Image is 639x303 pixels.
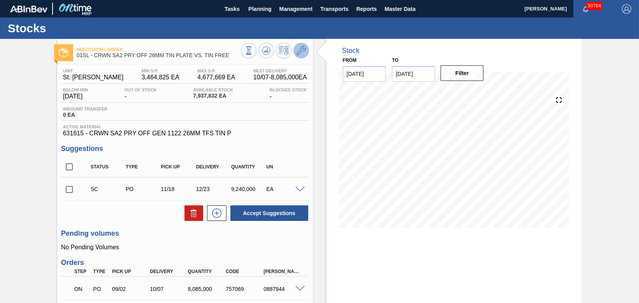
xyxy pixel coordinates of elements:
div: Type [91,269,110,274]
span: Inbound Transfer [63,107,107,111]
span: 0 EA [63,112,107,118]
span: Management [279,4,312,14]
div: Code [224,269,266,274]
div: 8,085,000 [186,286,228,292]
span: MIN S.P. [142,68,179,73]
div: - [123,88,159,100]
div: Quantity [229,164,268,170]
div: EA [264,186,303,192]
input: mm/dd/yyyy [343,66,386,82]
span: 631615 - CRWN SA2 PRY OFF GEN 1122 26MM TFS TIN P [63,130,307,137]
button: Filter [441,65,484,81]
div: 757069 [224,286,266,292]
button: Accept Suggestions [230,205,308,221]
div: 11/18/2025 [159,186,197,192]
div: - [268,88,309,100]
div: Stock [342,47,360,55]
p: ON [74,286,90,292]
button: Update Chart [258,43,274,58]
img: Ícone [59,48,68,58]
div: Delete Suggestions [181,205,203,221]
label: to [392,58,398,63]
button: Schedule Inventory [276,43,291,58]
span: Active Material [63,124,307,129]
img: TNhmsLtSVTkK8tSr43FrP2fwEKptu5GPRR3wAAAABJRU5ErkJggg== [10,5,47,12]
span: MAX S.P. [197,68,235,73]
span: Unit [63,68,124,73]
div: UN [264,164,303,170]
h3: Pending volumes [61,229,309,238]
h1: Stocks [8,24,146,33]
div: Negotiating Order [72,280,91,298]
span: St. [PERSON_NAME] [63,74,124,81]
div: New suggestion [203,205,226,221]
span: Below Min [63,88,88,92]
div: Pick up [110,269,152,274]
div: 9,240,000 [229,186,268,192]
div: 10/07/2025 [148,286,190,292]
div: 09/02/2025 [110,286,152,292]
span: 01SL - CRWN SA2 PRY OFF 26MM TIN PLATE VS. TIN FREE [77,53,241,58]
div: Step [72,269,91,274]
button: Stocks Overview [241,43,256,58]
span: Out Of Stock [125,88,157,92]
div: Accept Suggestions [226,205,309,222]
button: Go to Master Data / General [293,43,309,58]
span: Planning [248,4,271,14]
div: Purchase order [91,286,110,292]
h3: Orders [61,259,309,267]
div: 12/23/2025 [194,186,233,192]
button: Notifications [573,4,598,14]
label: From [343,58,356,63]
span: 3,464,825 EA [142,74,179,81]
div: Delivery [148,269,190,274]
span: Master Data [384,4,415,14]
div: 0887944 [262,286,304,292]
p: No Pending Volumes [61,244,309,251]
div: Type [124,164,162,170]
span: 50764 [586,2,602,10]
div: Delivery [194,164,233,170]
span: 7,937,832 EA [193,93,233,99]
div: Status [89,164,127,170]
div: Pick up [159,164,197,170]
span: Negotiating Order [77,47,241,52]
span: Available Stock [193,88,233,92]
span: 4,677,669 EA [197,74,235,81]
span: [DATE] [63,93,88,100]
div: Suggestion Created [89,186,127,192]
input: mm/dd/yyyy [392,66,435,82]
h3: Suggestions [61,145,309,153]
div: Purchase order [124,186,162,192]
span: Blocked Stock [270,88,307,92]
span: 10/07 - 8,085,000 EA [253,74,307,81]
img: Logout [622,4,631,14]
span: Tasks [223,4,241,14]
span: Next Delivery [253,68,307,73]
span: Reports [356,4,377,14]
div: [PERSON_NAME]. ID [262,269,304,274]
span: Transports [320,4,348,14]
div: Quantity [186,269,228,274]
